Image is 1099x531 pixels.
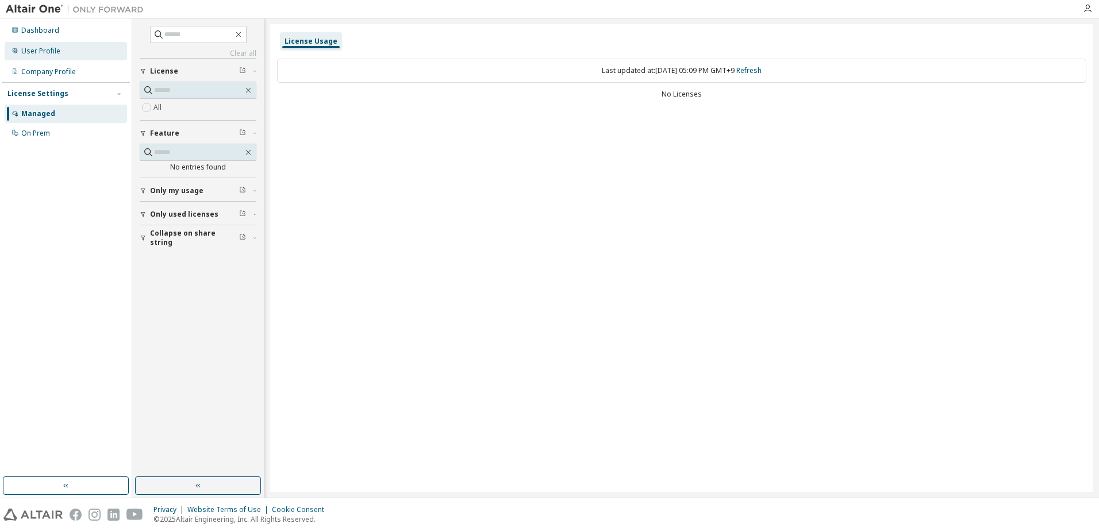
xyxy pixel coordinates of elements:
div: Cookie Consent [272,505,331,514]
span: Feature [150,129,179,138]
a: Clear all [140,49,256,58]
div: On Prem [21,129,50,138]
button: Collapse on share string [140,225,256,251]
span: Clear filter [239,233,246,243]
button: Only used licenses [140,202,256,227]
img: Altair One [6,3,149,15]
div: Last updated at: [DATE] 05:09 PM GMT+9 [277,59,1086,83]
div: Company Profile [21,67,76,76]
div: No entries found [140,163,256,172]
span: Clear filter [239,186,246,195]
div: Dashboard [21,26,59,35]
span: Clear filter [239,129,246,138]
p: © 2025 Altair Engineering, Inc. All Rights Reserved. [153,514,331,524]
span: License [150,67,178,76]
span: Collapse on share string [150,229,239,247]
img: instagram.svg [89,509,101,521]
img: altair_logo.svg [3,509,63,521]
img: linkedin.svg [107,509,120,521]
button: Only my usage [140,178,256,203]
div: Managed [21,109,55,118]
div: Website Terms of Use [187,505,272,514]
label: All [153,101,164,114]
span: Clear filter [239,210,246,219]
div: No Licenses [277,90,1086,99]
div: User Profile [21,47,60,56]
img: facebook.svg [70,509,82,521]
img: youtube.svg [126,509,143,521]
div: License Usage [285,37,337,46]
button: License [140,59,256,84]
button: Feature [140,121,256,146]
span: Only used licenses [150,210,218,219]
span: Only my usage [150,186,203,195]
span: Clear filter [239,67,246,76]
div: Privacy [153,505,187,514]
div: License Settings [7,89,68,98]
a: Refresh [736,66,762,75]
